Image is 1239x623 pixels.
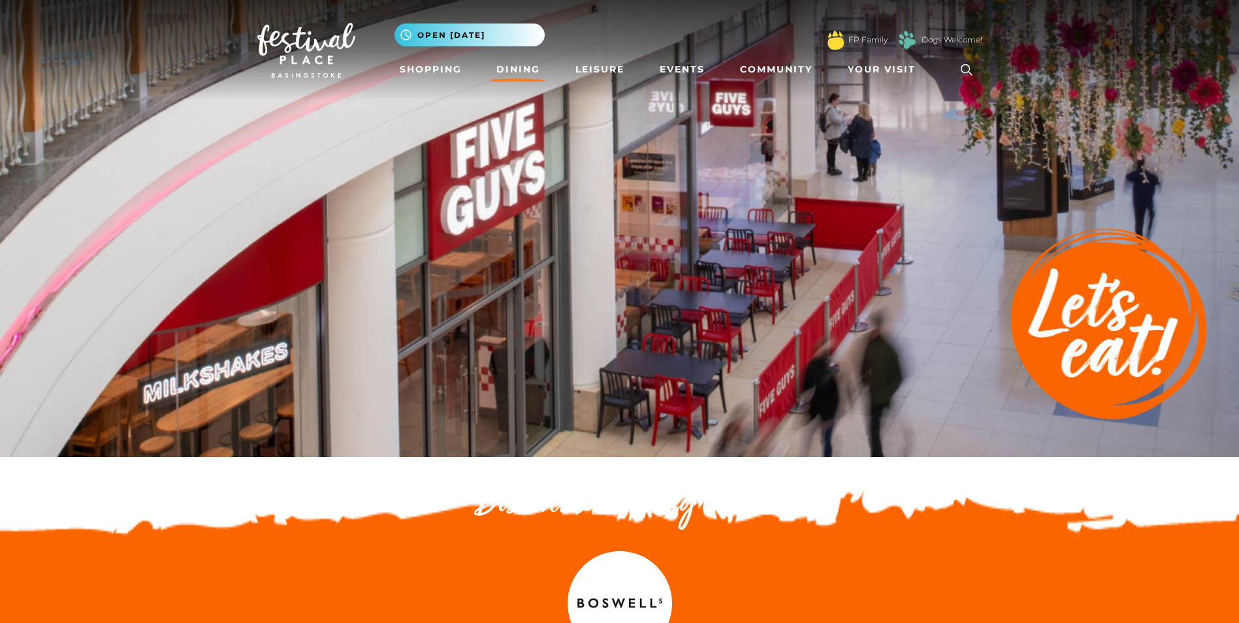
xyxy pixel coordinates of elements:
span: Open [DATE] [417,29,485,41]
a: Dining [491,57,545,82]
a: Community [735,57,818,82]
button: Open [DATE] [394,24,545,46]
a: Events [654,57,710,82]
a: Your Visit [843,57,927,82]
a: Leisure [570,57,630,82]
a: FP Family [848,34,888,46]
h2: Discover something new... [257,483,982,525]
img: Festival Place Logo [257,23,355,78]
a: Shopping [394,57,467,82]
span: Your Visit [848,63,916,76]
a: Dogs Welcome! [922,34,982,46]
